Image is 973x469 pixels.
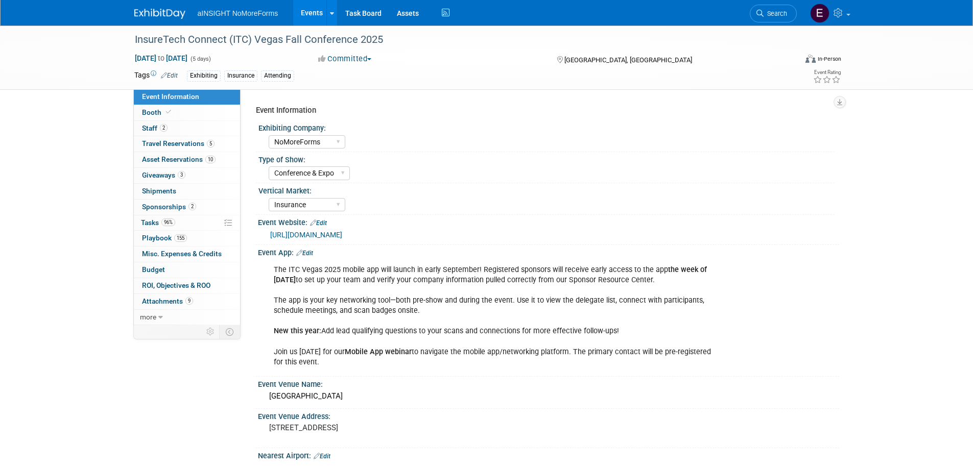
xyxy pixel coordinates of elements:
a: Travel Reservations5 [134,136,240,152]
div: Event Venue Address: [258,409,839,422]
span: Playbook [142,234,187,242]
a: Search [750,5,797,22]
span: 155 [174,234,187,242]
span: Search [764,10,787,17]
a: Booth [134,105,240,120]
a: Edit [161,72,178,79]
span: (5 days) [189,56,211,62]
span: Sponsorships [142,203,196,211]
div: Event Rating [813,70,841,75]
a: Event Information [134,89,240,105]
a: Shipments [134,184,240,199]
td: Personalize Event Tab Strip [202,325,220,338]
a: Attachments9 [134,294,240,309]
div: InsureTech Connect (ITC) Vegas Fall Conference 2025 [131,31,781,49]
div: The ITC Vegas 2025 mobile app will launch in early September! Registered sponsors will receive ea... [267,260,727,373]
img: ExhibitDay [134,9,185,19]
span: aINSIGHT NoMoreForms [198,9,278,17]
button: Committed [315,54,375,64]
span: Attachments [142,297,193,305]
a: Asset Reservations10 [134,152,240,167]
td: Toggle Event Tabs [219,325,240,338]
div: Event Information [256,105,832,116]
b: New this year: [274,327,321,335]
td: Tags [134,70,178,82]
span: Misc. Expenses & Credits [142,250,222,258]
span: 2 [188,203,196,210]
div: In-Person [817,55,841,63]
img: Eric Guimond [810,4,829,23]
span: to [156,54,166,62]
a: Giveaways3 [134,168,240,183]
div: Exhibiting [187,70,221,81]
a: Playbook155 [134,231,240,246]
img: Format-Inperson.png [805,55,816,63]
span: Staff [142,124,168,132]
a: Misc. Expenses & Credits [134,246,240,262]
div: Event Format [737,53,842,68]
span: ROI, Objectives & ROO [142,281,210,289]
i: Booth reservation complete [166,109,171,115]
div: Exhibiting Company: [258,120,835,133]
pre: [STREET_ADDRESS] [269,423,489,432]
a: Budget [134,262,240,278]
div: [GEOGRAPHIC_DATA] [266,388,832,404]
div: Attending [261,70,294,81]
span: Asset Reservations [142,155,216,163]
b: Mobile App webinar [345,348,412,356]
span: Shipments [142,187,176,195]
a: Edit [310,219,327,227]
span: 2 [160,124,168,132]
span: Booth [142,108,173,116]
a: more [134,310,240,325]
span: 9 [185,297,193,305]
div: Event Venue Name: [258,377,839,389]
a: Edit [314,453,330,460]
span: [GEOGRAPHIC_DATA], [GEOGRAPHIC_DATA] [564,56,692,64]
div: Insurance [224,70,257,81]
span: Giveaways [142,171,185,179]
a: Edit [296,250,313,257]
span: [DATE] [DATE] [134,54,188,63]
b: the week of [DATE] [274,265,707,284]
span: 96% [161,218,175,226]
div: Type of Show: [258,152,835,165]
span: Event Information [142,92,199,101]
a: Sponsorships2 [134,200,240,215]
div: Nearest Airport: [258,448,839,461]
span: 3 [178,171,185,179]
a: ROI, Objectives & ROO [134,278,240,293]
div: Vertical Market: [258,183,835,196]
a: [URL][DOMAIN_NAME] [270,231,342,239]
span: more [140,313,156,321]
span: Budget [142,265,165,274]
span: 10 [205,156,216,163]
a: Staff2 [134,121,240,136]
span: 5 [207,140,215,147]
div: Event Website: [258,215,839,228]
span: Tasks [141,218,175,227]
a: Tasks96% [134,215,240,231]
div: Event App: [258,245,839,258]
span: Travel Reservations [142,139,215,147]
